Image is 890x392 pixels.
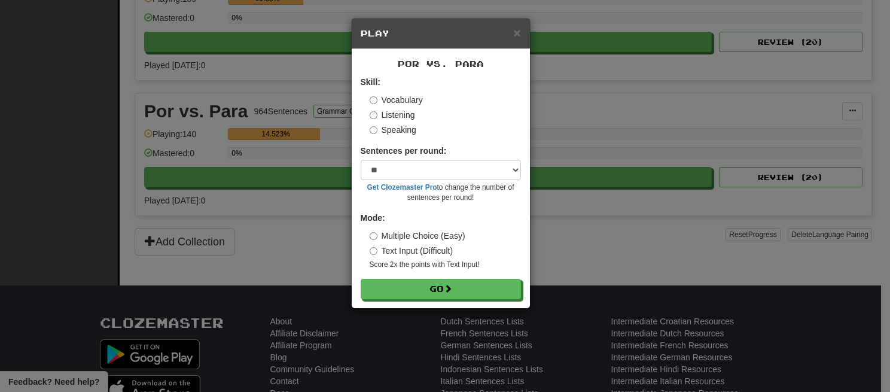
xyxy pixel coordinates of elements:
h5: Play [361,28,521,39]
span: × [513,26,520,39]
small: to change the number of sentences per round! [361,183,521,203]
strong: Skill: [361,77,380,87]
label: Sentences per round: [361,145,447,157]
input: Vocabulary [370,96,377,104]
input: Listening [370,111,377,119]
label: Vocabulary [370,94,423,106]
small: Score 2x the points with Text Input ! [370,260,521,270]
a: Get Clozemaster Pro [367,183,437,192]
input: Speaking [370,126,377,134]
strong: Mode: [361,213,385,223]
input: Text Input (Difficult) [370,247,377,255]
label: Speaking [370,124,416,136]
label: Listening [370,109,415,121]
label: Text Input (Difficult) [370,245,453,257]
button: Close [513,26,520,39]
span: Por vs. Para [398,59,484,69]
input: Multiple Choice (Easy) [370,232,377,240]
button: Go [361,279,521,299]
label: Multiple Choice (Easy) [370,230,465,242]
